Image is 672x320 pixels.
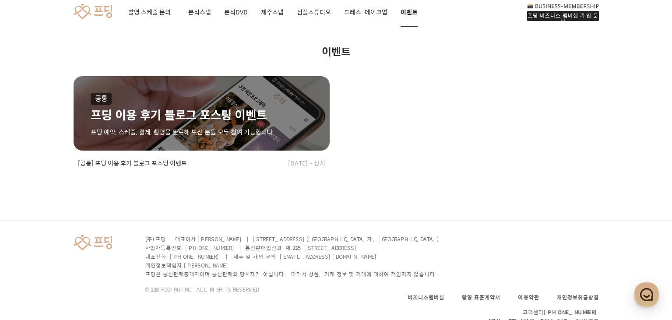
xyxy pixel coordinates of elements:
p: © 2018 FDDING INC. ALL RIGHTS RESERVED [145,285,440,293]
a: 촬영 표준계약서 [462,293,500,301]
span: 홈 [28,258,33,265]
p: 개인정보책임자 [PERSON_NAME] [145,261,440,270]
a: 이용약관 [518,293,539,301]
p: 사업자등록번호 [PHONE_NUMBER] | 통신판매업신고 제 2025-[STREET_ADDRESS] [145,243,440,252]
span: 대화 [80,258,91,265]
a: 설정 [113,245,168,267]
a: [공통] 프딩 이용 후기 블로그 포스팅 이벤트[DATE] ~ 상시 [74,76,330,168]
p: (주) 프딩 | 대표이사 [PERSON_NAME] | [STREET_ADDRESS]([GEOGRAPHIC_DATA]가, [GEOGRAPHIC_DATA]) [145,235,440,243]
a: 홈 [3,245,58,267]
p: 대표전화 [PHONE_NUMBER] | 제휴 및 가입 문의 [EMAIL_ADDRESS][DOMAIN_NAME] [145,252,440,261]
a: 비즈니스멤버십 [408,293,444,301]
h2: [공통] 프딩 이용 후기 블로그 포스팅 이벤트 [78,159,187,168]
span: [PHONE_NUMBER] [544,308,599,316]
span: 설정 [135,258,146,265]
a: 프딩 비즈니스 멤버십 가입 문의 [527,3,599,21]
a: 대화 [58,245,113,267]
span: [DATE] ~ 상시 [288,159,325,168]
p: 프딩은 통신판매중개자이며 통신판매의 당사자가 아닙니다. 따라서 상품, 거래 정보 및 거래에 대하여 책임지지 않습니다. [145,270,440,278]
a: 개인정보취급방침 [557,293,599,301]
p: 고객센터 [408,308,599,316]
div: 프딩 비즈니스 멤버십 가입 문의 [527,11,599,21]
h1: 이벤트 [74,46,599,56]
